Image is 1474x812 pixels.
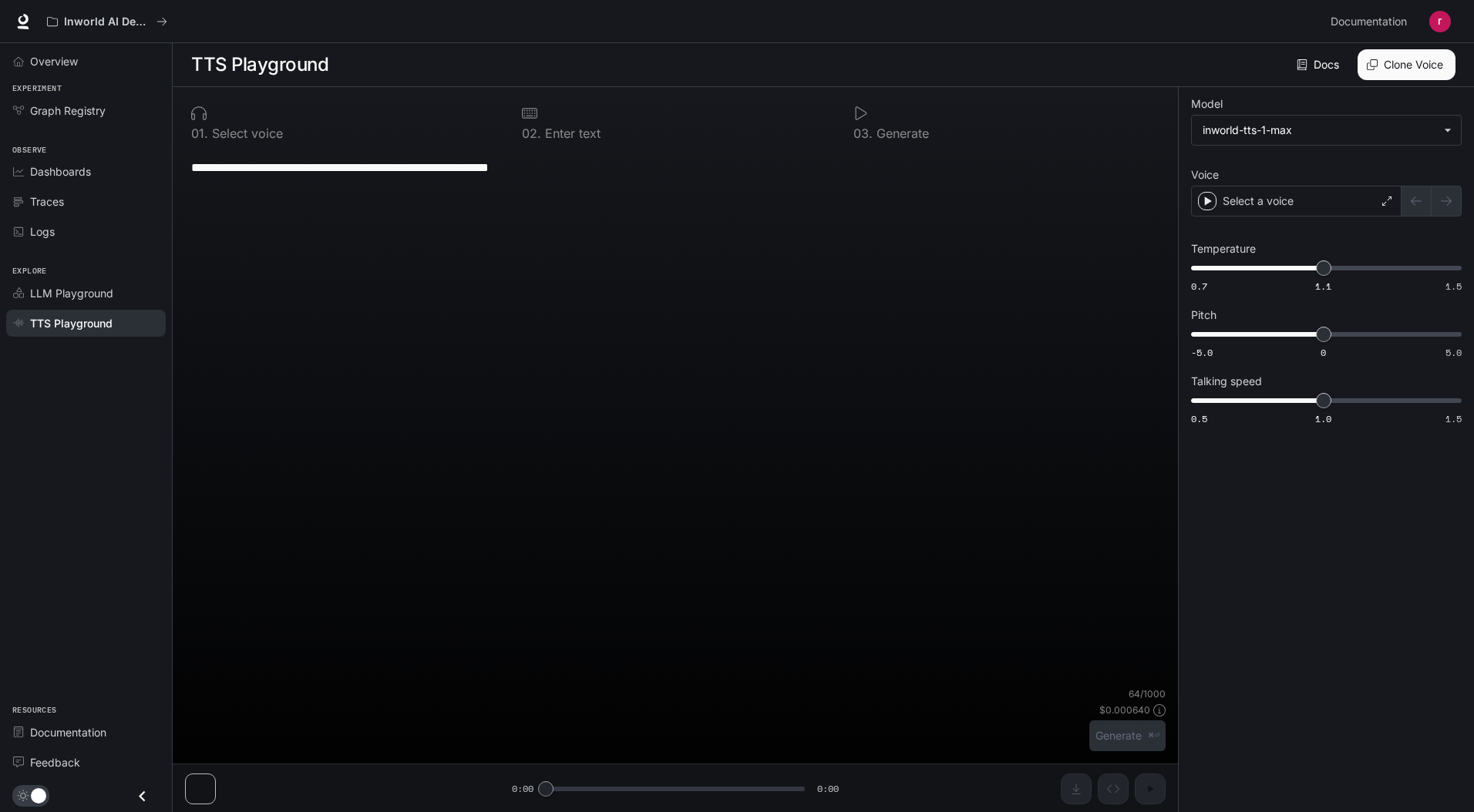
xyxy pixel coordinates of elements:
[30,193,64,210] span: Traces
[1294,49,1345,80] a: Docs
[191,49,328,80] h1: TTS Playground
[1445,412,1462,425] span: 1.5
[30,223,55,240] span: Logs
[1425,6,1455,37] button: User avatar
[1315,280,1331,293] span: 1.1
[40,6,174,37] button: All workspaces
[1358,49,1455,80] button: Clone Voice
[1445,280,1462,293] span: 1.5
[1191,310,1217,320] p: Pitch
[541,127,601,139] p: Enter text
[873,127,929,139] p: Generate
[1315,412,1331,425] span: 1.0
[1331,12,1407,32] span: Documentation
[30,102,106,119] span: Graph Registry
[30,285,113,301] span: LLM Playground
[6,310,166,337] a: TTS Playground
[30,53,78,69] span: Overview
[6,749,166,776] a: Feedback
[6,48,166,75] a: Overview
[64,15,150,29] p: Inworld AI Demos
[853,127,873,139] p: 0 3 .
[191,127,208,139] p: 0 1 .
[1191,376,1262,387] p: Talking speed
[125,780,160,812] button: Close drawer
[1223,193,1294,209] p: Select a voice
[1321,346,1326,359] span: 0
[1429,11,1451,32] img: User avatar
[31,787,46,804] span: Dark mode toggle
[6,97,166,124] a: Graph Registry
[1324,6,1418,37] a: Documentation
[1129,687,1166,700] p: 64 / 1000
[1192,116,1461,145] div: inworld-tts-1-max
[522,127,541,139] p: 0 2 .
[1191,280,1207,293] span: 0.7
[1191,346,1213,359] span: -5.0
[1099,703,1150,716] p: $ 0.000640
[30,724,106,740] span: Documentation
[6,218,166,245] a: Logs
[30,315,113,331] span: TTS Playground
[208,127,283,139] p: Select voice
[6,280,166,307] a: LLM Playground
[6,158,166,185] a: Dashboards
[6,188,166,215] a: Traces
[30,163,91,180] span: Dashboards
[1191,169,1219,180] p: Voice
[30,754,80,770] span: Feedback
[1203,122,1436,138] div: inworld-tts-1-max
[1191,243,1256,254] p: Temperature
[1191,412,1207,425] span: 0.5
[1191,99,1223,109] p: Model
[6,719,166,746] a: Documentation
[1445,346,1462,359] span: 5.0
